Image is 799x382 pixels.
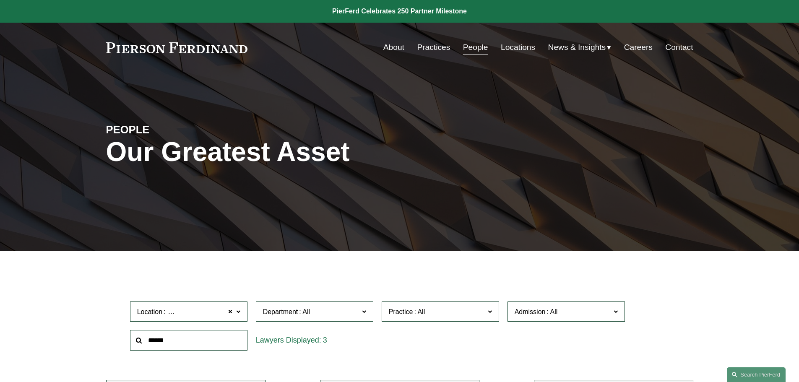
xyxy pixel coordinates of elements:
a: Contact [665,39,693,55]
h1: Our Greatest Asset [106,137,497,167]
span: [GEOGRAPHIC_DATA] [167,307,237,317]
h4: PEOPLE [106,123,253,136]
a: Locations [501,39,535,55]
span: Location [137,308,163,315]
span: Department [263,308,298,315]
span: 3 [323,336,327,344]
span: Practice [389,308,413,315]
span: News & Insights [548,40,606,55]
a: Practices [417,39,450,55]
span: Admission [515,308,546,315]
a: folder dropdown [548,39,612,55]
a: Search this site [727,367,786,382]
a: People [463,39,488,55]
a: Careers [624,39,653,55]
a: About [383,39,404,55]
